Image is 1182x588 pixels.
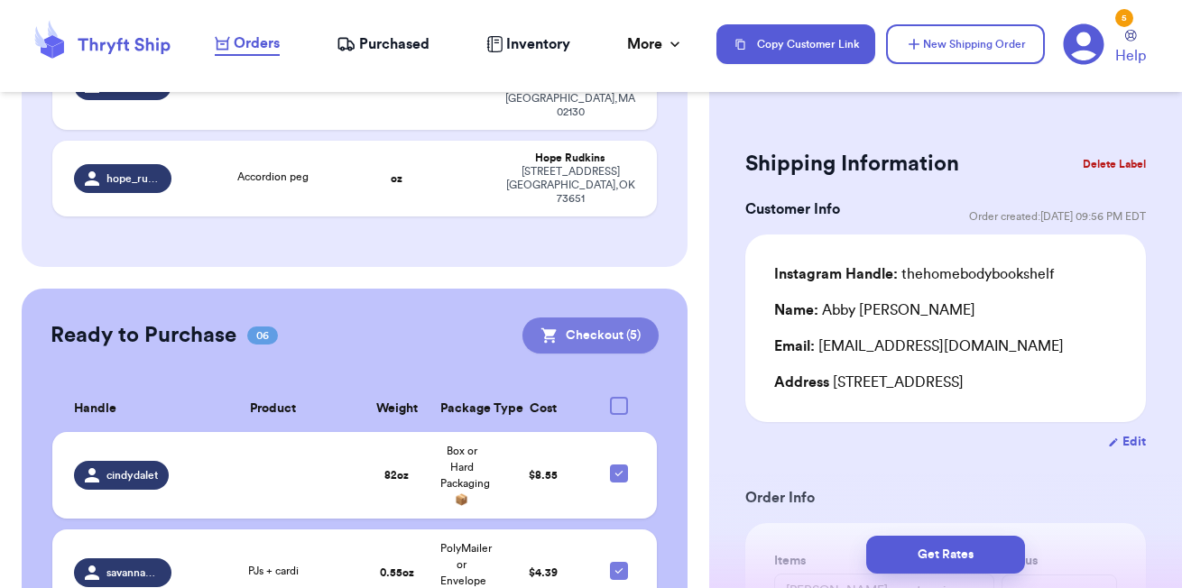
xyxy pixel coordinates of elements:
[745,198,840,220] h3: Customer Info
[380,567,414,578] strong: 0.55 oz
[505,78,635,119] div: [STREET_ADDRESS] [GEOGRAPHIC_DATA] , MA 02130
[866,536,1025,574] button: Get Rates
[182,386,365,432] th: Product
[505,165,635,206] div: [STREET_ADDRESS] [GEOGRAPHIC_DATA] , OK 73651
[774,375,829,390] span: Address
[1063,23,1104,65] a: 5
[106,468,158,482] span: cindydalet
[106,565,161,580] span: savannahkrsmith
[1115,9,1133,27] div: 5
[529,470,558,481] span: $ 8.55
[774,303,818,317] span: Name:
[384,470,409,481] strong: 82 oz
[774,335,1117,357] div: [EMAIL_ADDRESS][DOMAIN_NAME]
[234,32,280,54] span: Orders
[716,24,875,64] button: Copy Customer Link
[337,33,429,55] a: Purchased
[365,386,429,432] th: Weight
[886,24,1045,64] button: New Shipping Order
[429,386,494,432] th: Package Type
[745,487,1146,509] h3: Order Info
[774,299,975,321] div: Abby [PERSON_NAME]
[774,372,1117,393] div: [STREET_ADDRESS]
[522,317,659,354] button: Checkout (5)
[486,33,570,55] a: Inventory
[74,400,116,418] span: Handle
[440,446,490,505] span: Box or Hard Packaging 📦
[247,326,278,345] span: 06
[745,150,959,179] h2: Shipping Information
[106,171,161,186] span: hope_rudkins
[1076,144,1153,184] button: Delete Label
[774,339,815,354] span: Email:
[505,152,635,165] div: Hope Rudkins
[1108,433,1146,451] button: Edit
[774,267,898,281] span: Instagram Handle:
[774,263,1054,285] div: thehomebodybookshelf
[237,171,309,182] span: Accordion peg
[494,386,592,432] th: Cost
[1115,30,1146,67] a: Help
[51,321,236,350] h2: Ready to Purchase
[359,33,429,55] span: Purchased
[627,33,684,55] div: More
[215,32,280,56] a: Orders
[391,173,402,184] strong: oz
[1115,45,1146,67] span: Help
[529,567,558,578] span: $ 4.39
[969,209,1146,224] span: Order created: [DATE] 09:56 PM EDT
[248,565,299,576] span: PJs + cardi
[506,33,570,55] span: Inventory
